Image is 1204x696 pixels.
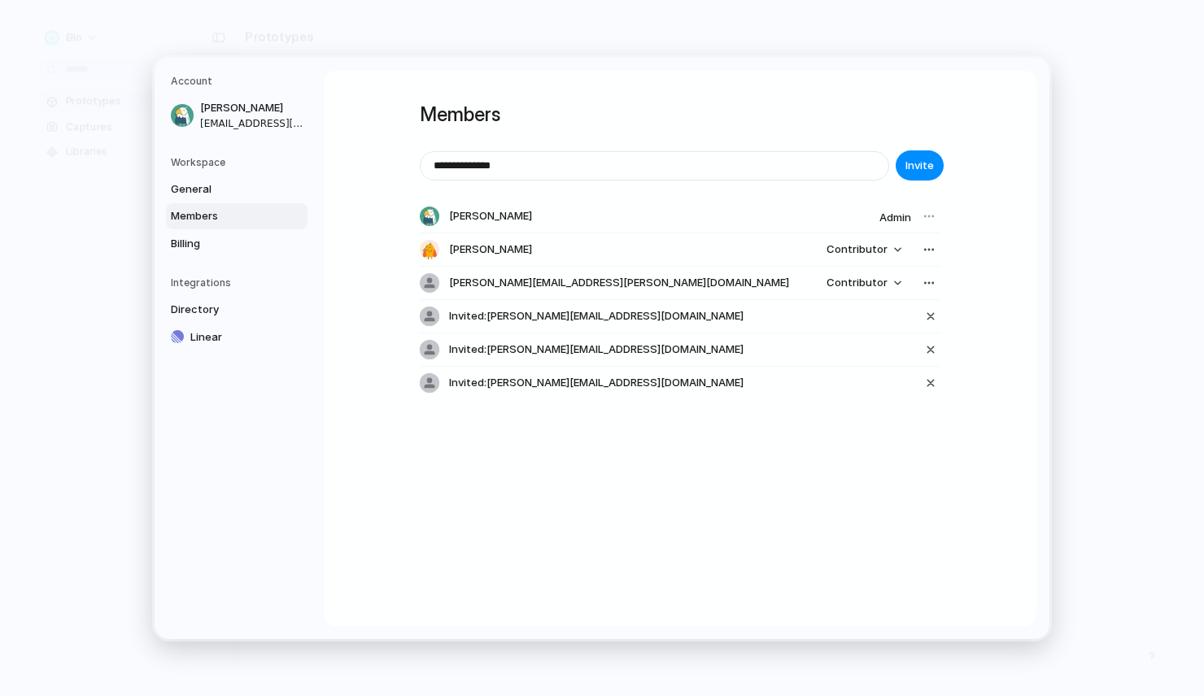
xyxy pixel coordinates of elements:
span: Admin [879,211,911,224]
button: Contributor [817,238,911,261]
a: Billing [166,230,308,256]
span: Linear [190,328,294,345]
span: [PERSON_NAME] [449,208,532,224]
span: Invite [905,157,934,173]
span: Billing [171,235,275,251]
a: Members [166,203,308,229]
span: [PERSON_NAME] [200,100,304,116]
a: [PERSON_NAME][EMAIL_ADDRESS][DOMAIN_NAME] [166,95,308,136]
span: [PERSON_NAME][EMAIL_ADDRESS][PERSON_NAME][DOMAIN_NAME] [449,275,789,291]
a: General [166,176,308,202]
span: Directory [171,302,275,318]
span: [PERSON_NAME] [449,241,532,258]
span: Invited: [PERSON_NAME][EMAIL_ADDRESS][DOMAIN_NAME] [449,341,744,358]
span: Contributor [827,241,888,258]
span: Invited: [PERSON_NAME][EMAIL_ADDRESS][DOMAIN_NAME] [449,375,744,391]
h5: Integrations [171,276,308,290]
h1: Members [420,100,940,129]
h5: Workspace [171,154,308,169]
span: Invited: [PERSON_NAME][EMAIL_ADDRESS][DOMAIN_NAME] [449,308,744,324]
h5: Account [171,74,308,89]
span: General [171,181,275,197]
a: Directory [166,297,308,323]
span: [EMAIL_ADDRESS][DOMAIN_NAME] [200,115,304,130]
span: Members [171,208,275,224]
button: Contributor [817,272,911,294]
a: Linear [166,324,308,350]
button: Invite [896,150,944,181]
span: Contributor [827,275,888,291]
